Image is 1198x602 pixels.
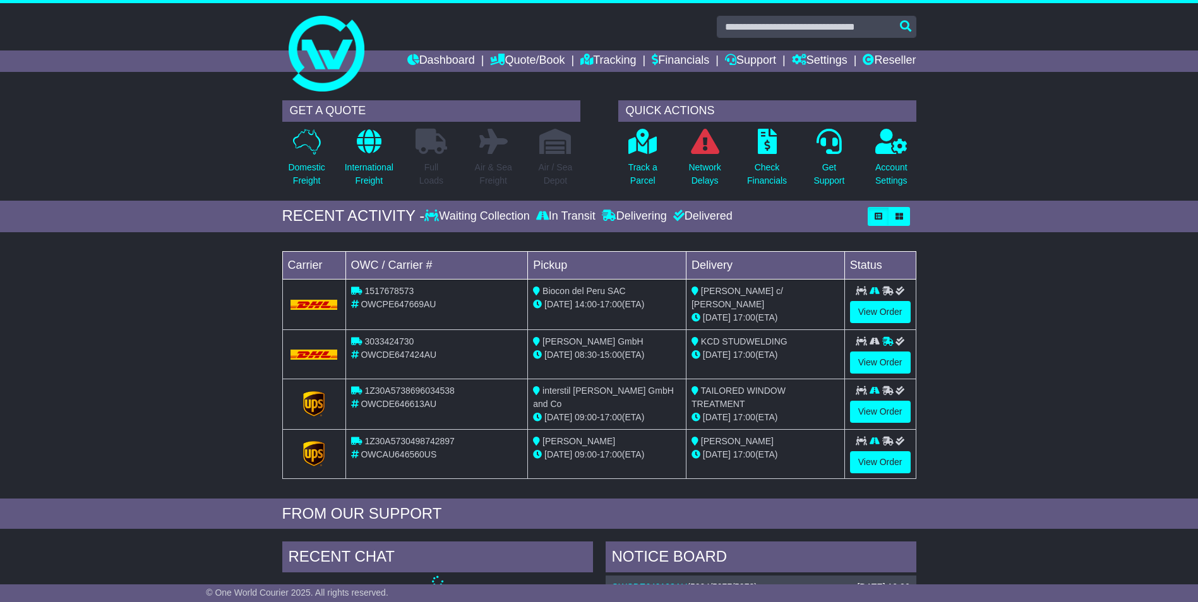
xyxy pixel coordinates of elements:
a: View Order [850,401,911,423]
span: 15:00 [600,350,622,360]
div: Waiting Collection [424,210,532,223]
span: [PERSON_NAME] GmbH [542,336,643,346]
span: OWCDE647424AU [361,350,436,360]
img: DHL.png [291,350,338,360]
span: © One World Courier 2025. All rights reserved. [206,587,388,598]
span: [DATE] [703,312,731,322]
div: (ETA) [692,448,839,461]
span: 17:00 [600,449,622,459]
p: Full Loads [416,161,447,187]
a: AccountSettings [875,128,908,194]
a: View Order [850,451,911,473]
span: 14:00 [575,299,597,309]
img: GetCarrierServiceLogo [303,391,325,416]
a: Dashboard [407,50,475,72]
span: 17:00 [600,412,622,422]
span: 1517678573 [364,286,414,296]
p: Track a Parcel [628,161,657,187]
div: (ETA) [692,348,839,362]
a: DomesticFreight [287,128,325,194]
div: RECENT CHAT [282,541,593,575]
a: NetworkDelays [688,128,721,194]
a: Settings [792,50,848,72]
div: FROM OUR SUPPORT [282,505,916,523]
div: - (ETA) [533,411,681,424]
div: GET A QUOTE [282,100,580,122]
a: Track aParcel [628,128,658,194]
img: GetCarrierServiceLogo [303,441,325,466]
span: 3033424730 [364,336,414,346]
a: CheckFinancials [746,128,788,194]
span: 09:00 [575,449,597,459]
div: [DATE] 10:26 [857,582,909,593]
div: - (ETA) [533,448,681,461]
a: GetSupport [813,128,845,194]
a: Quote/Book [490,50,565,72]
p: Air & Sea Freight [475,161,512,187]
span: Biocon del Peru SAC [542,286,626,296]
div: NOTICE BOARD [606,541,916,575]
div: - (ETA) [533,348,681,362]
span: [DATE] [703,350,731,360]
span: 17:00 [600,299,622,309]
td: Status [844,251,916,279]
span: 17:00 [733,412,755,422]
div: (ETA) [692,411,839,424]
span: KCD STUDWELDING [701,336,788,346]
p: Get Support [813,161,844,187]
div: In Transit [533,210,599,223]
span: 09:00 [575,412,597,422]
span: interstil [PERSON_NAME] GmbH and Co [533,386,674,409]
span: [DATE] [544,412,572,422]
div: (ETA) [692,311,839,324]
span: 17:00 [733,312,755,322]
span: [DATE] [544,350,572,360]
a: Tracking [580,50,636,72]
p: Check Financials [747,161,787,187]
span: OWCDE646613AU [361,399,436,409]
span: 17:00 [733,449,755,459]
td: Pickup [528,251,686,279]
img: DHL.png [291,300,338,310]
span: [DATE] [703,449,731,459]
div: QUICK ACTIONS [618,100,916,122]
p: Domestic Freight [288,161,325,187]
a: Support [725,50,776,72]
a: OWCDE649198AU [612,582,688,592]
td: Delivery [686,251,844,279]
span: [PERSON_NAME] [542,436,615,446]
span: [DATE] [544,449,572,459]
div: Delivering [599,210,670,223]
a: View Order [850,351,911,374]
p: Air / Sea Depot [539,161,573,187]
a: View Order [850,301,911,323]
span: [PERSON_NAME] c/ [PERSON_NAME] [692,286,783,309]
p: International Freight [345,161,393,187]
p: Network Delays [688,161,721,187]
div: RECENT ACTIVITY - [282,207,425,225]
td: OWC / Carrier # [345,251,528,279]
div: Delivered [670,210,733,223]
a: Reseller [863,50,916,72]
span: 1Z30A5738696034538 [364,386,454,396]
span: 5204/5277/5278 [690,582,754,592]
span: 17:00 [733,350,755,360]
p: Account Settings [875,161,907,187]
span: [PERSON_NAME] [701,436,774,446]
a: Financials [652,50,709,72]
span: 1Z30A5730498742897 [364,436,454,446]
span: [DATE] [544,299,572,309]
div: ( ) [612,582,910,593]
span: 08:30 [575,350,597,360]
div: - (ETA) [533,298,681,311]
td: Carrier [282,251,345,279]
a: InternationalFreight [344,128,394,194]
span: [DATE] [703,412,731,422]
span: OWCAU646560US [361,449,436,459]
span: TAILORED WINDOW TREATMENT [692,386,786,409]
span: OWCPE647669AU [361,299,436,309]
